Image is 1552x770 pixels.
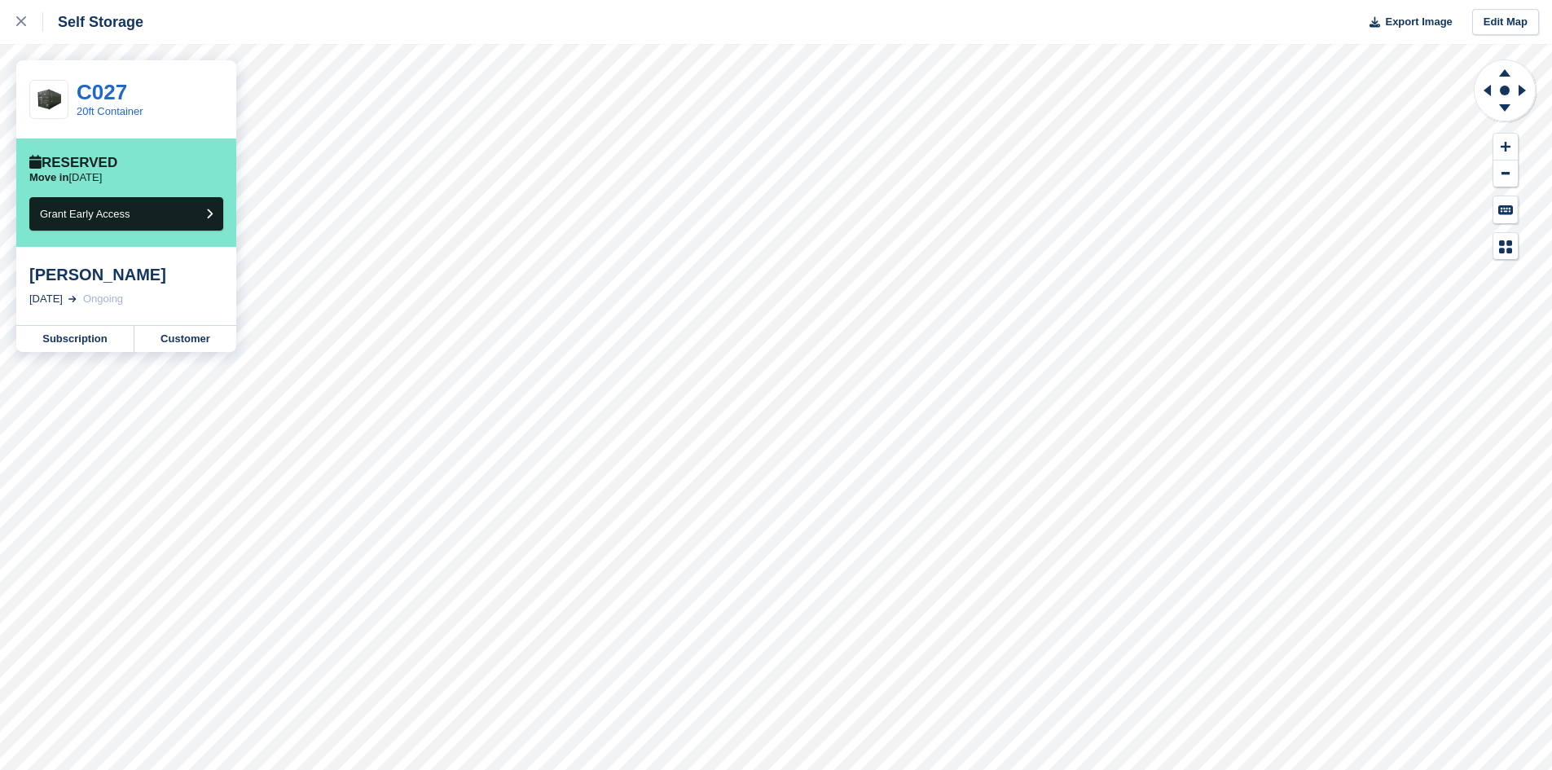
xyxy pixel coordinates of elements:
a: C027 [77,80,127,104]
img: 20ft%20container%20flip.png [30,86,68,114]
button: Keyboard Shortcuts [1493,196,1518,223]
button: Grant Early Access [29,197,223,231]
p: [DATE] [29,171,102,184]
a: Customer [134,326,236,352]
a: Subscription [16,326,134,352]
button: Zoom In [1493,134,1518,161]
button: Map Legend [1493,233,1518,260]
button: Zoom Out [1493,161,1518,187]
div: Reserved [29,155,117,171]
div: [DATE] [29,291,63,307]
button: Export Image [1360,9,1453,36]
div: Ongoing [83,291,123,307]
div: [PERSON_NAME] [29,265,223,284]
a: Edit Map [1472,9,1539,36]
span: Grant Early Access [40,208,130,220]
span: Move in [29,171,68,183]
img: arrow-right-light-icn-cde0832a797a2874e46488d9cf13f60e5c3a73dbe684e267c42b8395dfbc2abf.svg [68,296,77,302]
a: 20ft Container [77,105,143,117]
div: Self Storage [43,12,143,32]
span: Export Image [1385,14,1452,30]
